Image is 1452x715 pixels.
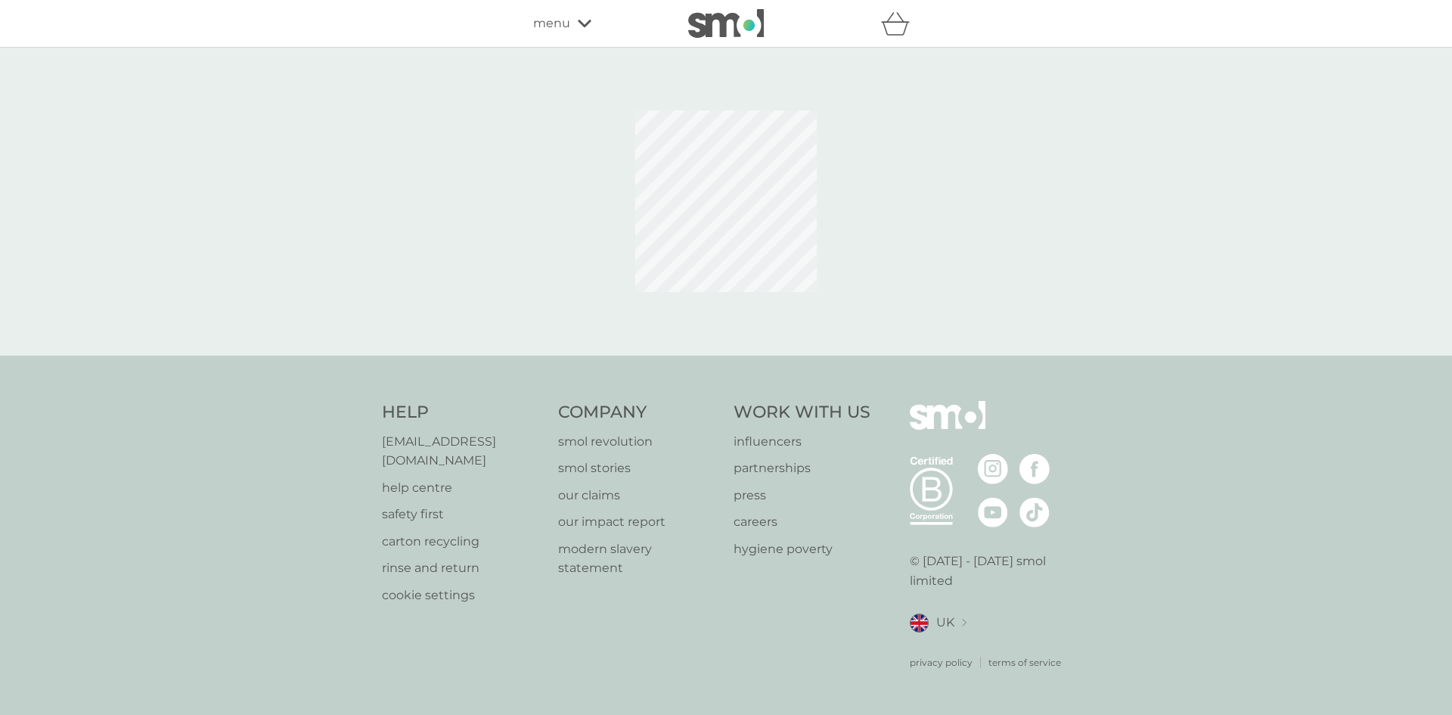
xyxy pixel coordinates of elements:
h4: Work With Us [734,401,870,424]
a: rinse and return [382,558,543,578]
img: select a new location [962,619,966,627]
p: © [DATE] - [DATE] smol limited [910,552,1071,590]
a: influencers [734,432,870,452]
img: visit the smol Instagram page [978,454,1008,484]
img: visit the smol Facebook page [1019,454,1050,484]
a: safety first [382,505,543,524]
a: help centre [382,478,543,498]
a: modern slavery statement [558,539,719,578]
a: hygiene poverty [734,539,870,559]
h4: Company [558,401,719,424]
a: our claims [558,486,719,505]
span: menu [533,14,570,33]
a: our impact report [558,512,719,532]
a: terms of service [988,655,1061,670]
a: careers [734,512,870,532]
span: UK [936,613,954,633]
div: basket [881,8,919,39]
a: partnerships [734,459,870,478]
img: visit the smol Youtube page [978,497,1008,527]
a: cookie settings [382,586,543,605]
a: smol stories [558,459,719,478]
a: privacy policy [910,655,973,670]
a: [EMAIL_ADDRESS][DOMAIN_NAME] [382,432,543,471]
h4: Help [382,401,543,424]
img: visit the smol Tiktok page [1019,497,1050,527]
a: carton recycling [382,532,543,552]
img: smol [910,401,985,452]
img: smol [688,9,764,38]
a: press [734,486,870,505]
a: smol revolution [558,432,719,452]
img: UK flag [910,614,929,633]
